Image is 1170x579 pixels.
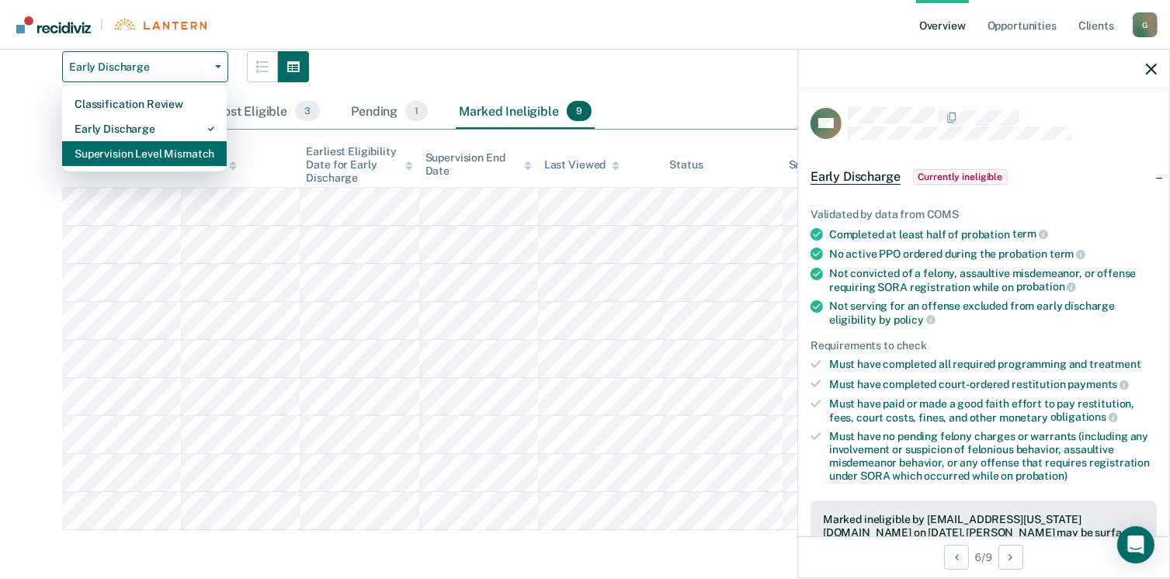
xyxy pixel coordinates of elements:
[829,397,1157,424] div: Must have paid or made a good faith effort to pay restitution, fees, court costs, fines, and othe...
[998,545,1023,570] button: Next Opportunity
[789,158,877,172] div: Snooze ends in
[669,158,703,172] div: Status
[1050,411,1118,423] span: obligations
[113,19,207,30] img: Lantern
[1133,12,1158,37] div: G
[1012,227,1048,240] span: term
[829,267,1157,293] div: Not convicted of a felony, assaultive misdemeanor, or offense requiring SORA registration while on
[944,545,969,570] button: Previous Opportunity
[829,247,1157,261] div: No active PPO ordered during the probation
[1068,378,1130,390] span: payments
[1117,526,1154,563] div: Open Intercom Messenger
[829,377,1157,391] div: Must have completed court-ordered restitution
[1050,248,1085,260] span: term
[829,358,1157,371] div: Must have completed all required programming and
[348,95,431,129] div: Pending
[829,430,1157,482] div: Must have no pending felony charges or warrants (including any involvement or suspicion of feloni...
[91,18,113,31] span: |
[1133,12,1158,37] button: Profile dropdown button
[913,169,1009,185] span: Currently ineligible
[295,101,320,121] span: 3
[567,101,592,121] span: 9
[456,95,595,129] div: Marked Ineligible
[405,101,428,121] span: 1
[69,61,209,74] span: Early Discharge
[1016,280,1077,293] span: probation
[798,536,1169,577] div: 6 / 9
[811,208,1157,221] div: Validated by data from COMS
[894,314,936,326] span: policy
[829,300,1157,326] div: Not serving for an offense excluded from early discharge eligibility by
[544,158,620,172] div: Last Viewed
[1089,358,1141,370] span: treatment
[75,116,214,141] div: Early Discharge
[811,169,901,185] span: Early Discharge
[75,141,214,166] div: Supervision Level Mismatch
[1016,470,1068,482] span: probation)
[811,339,1157,352] div: Requirements to check
[16,16,91,33] img: Recidiviz
[798,152,1169,202] div: Early DischargeCurrently ineligible
[829,227,1157,241] div: Completed at least half of probation
[306,145,412,184] div: Earliest Eligibility Date for Early Discharge
[823,513,1144,552] div: Marked ineligible by [EMAIL_ADDRESS][US_STATE][DOMAIN_NAME] on [DATE]. [PERSON_NAME] may be surfa...
[425,151,532,178] div: Supervision End Date
[197,95,323,129] div: Almost Eligible
[75,92,214,116] div: Classification Review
